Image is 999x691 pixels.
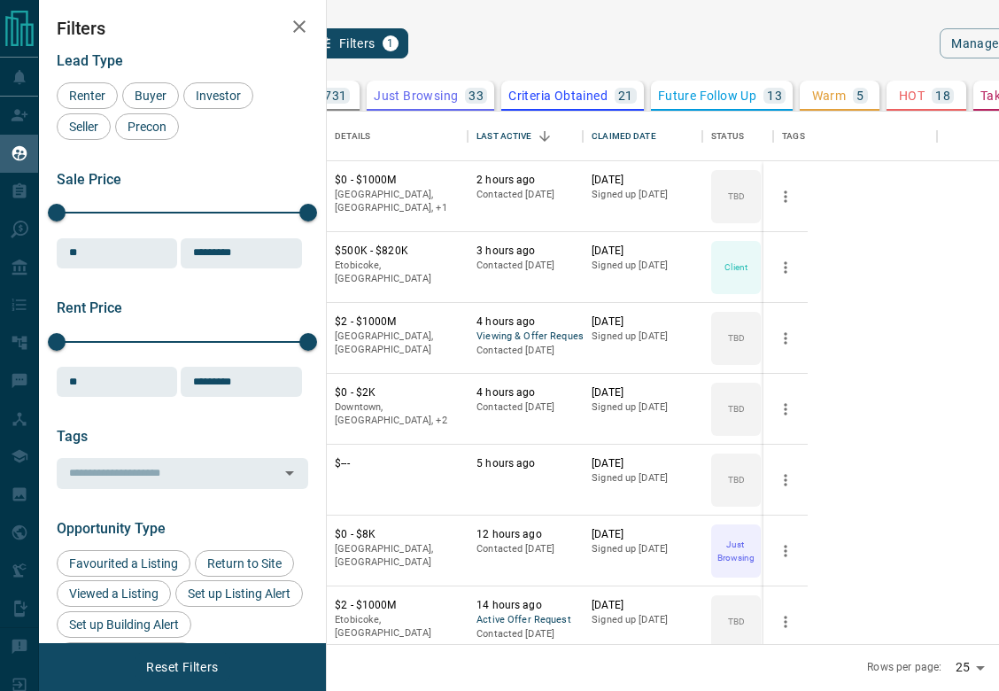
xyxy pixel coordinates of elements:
p: 2 hours ago [476,173,574,188]
span: Opportunity Type [57,520,166,537]
button: more [772,325,799,352]
div: Precon [115,113,179,140]
span: Tags [57,428,88,445]
p: Signed up [DATE] [592,471,693,485]
span: Sale Price [57,171,121,188]
button: more [772,467,799,493]
button: Open [277,461,302,485]
div: Set up Listing Alert [175,580,303,607]
p: $0 - $1000M [335,173,459,188]
p: Contacted [DATE] [476,542,574,556]
div: Status [702,112,773,161]
p: [DATE] [592,527,693,542]
p: Signed up [DATE] [592,400,693,415]
p: 13 [767,89,782,102]
p: [DATE] [592,385,693,400]
div: Renter [57,82,118,109]
p: TBD [728,473,745,486]
span: Viewed a Listing [63,586,165,601]
p: Contacted [DATE] [476,188,574,202]
div: Return to Site [195,550,294,577]
p: $--- [335,456,459,471]
p: Signed up [DATE] [592,330,693,344]
button: Sort [532,124,557,149]
p: [DATE] [592,456,693,471]
p: 4 hours ago [476,385,574,400]
p: Client [724,260,747,274]
p: 731 [324,89,346,102]
span: Renter [63,89,112,103]
p: Contacted [DATE] [476,627,574,641]
p: Rows per page: [867,660,941,675]
p: [DATE] [592,314,693,330]
button: Filters1 [306,28,408,58]
span: Return to Site [201,556,288,571]
p: 18 [935,89,950,102]
p: Criteria Obtained [508,89,608,102]
div: Last Active [468,112,583,161]
p: Toronto [335,188,459,215]
p: West End, Toronto [335,400,459,428]
p: Contacted [DATE] [476,400,574,415]
span: Viewing & Offer Request [476,330,574,345]
p: $0 - $2K [335,385,459,400]
div: Buyer [122,82,179,109]
span: Favourited a Listing [63,556,184,571]
p: HOT [899,89,925,102]
p: Etobicoke, [GEOGRAPHIC_DATA] [335,613,459,641]
span: Active Offer Request [476,613,574,628]
p: TBD [728,402,745,415]
p: Just Browsing [713,538,759,564]
span: Set up Building Alert [63,617,185,632]
p: TBD [728,331,745,345]
button: Reset Filters [135,652,229,682]
div: Status [711,112,744,161]
div: Details [335,112,370,161]
p: 4 hours ago [476,314,574,330]
span: Seller [63,120,105,134]
span: Investor [190,89,247,103]
p: Future Follow Up [658,89,756,102]
p: Signed up [DATE] [592,542,693,556]
div: Details [326,112,468,161]
p: $500K - $820K [335,244,459,259]
p: 5 hours ago [476,456,574,471]
p: [GEOGRAPHIC_DATA], [GEOGRAPHIC_DATA] [335,330,459,357]
p: 5 [856,89,863,102]
p: 33 [469,89,484,102]
p: Signed up [DATE] [592,188,693,202]
p: Contacted [DATE] [476,344,574,358]
button: more [772,538,799,564]
p: Etobicoke, [GEOGRAPHIC_DATA] [335,259,459,286]
div: Seller [57,113,111,140]
p: Warm [812,89,847,102]
p: [DATE] [592,244,693,259]
p: TBD [728,615,745,628]
button: more [772,609,799,635]
div: Set up Building Alert [57,611,191,638]
h2: Filters [57,18,308,39]
div: Investor [183,82,253,109]
p: $2 - $1000M [335,314,459,330]
div: Viewed a Listing [57,580,171,607]
div: Last Active [476,112,531,161]
div: Tags [782,112,805,161]
button: more [772,396,799,423]
p: [DATE] [592,173,693,188]
button: more [772,183,799,210]
span: Lead Type [57,52,123,69]
span: Rent Price [57,299,122,316]
div: 25 [949,655,991,680]
p: $0 - $8K [335,527,459,542]
p: Signed up [DATE] [592,259,693,273]
p: 3 hours ago [476,244,574,259]
p: $2 - $1000M [335,598,459,613]
span: Set up Listing Alert [182,586,297,601]
p: [DATE] [592,598,693,613]
div: Tags [773,112,937,161]
div: Claimed Date [592,112,656,161]
span: 1 [384,37,397,50]
span: Buyer [128,89,173,103]
button: more [772,254,799,281]
div: Favourited a Listing [57,550,190,577]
